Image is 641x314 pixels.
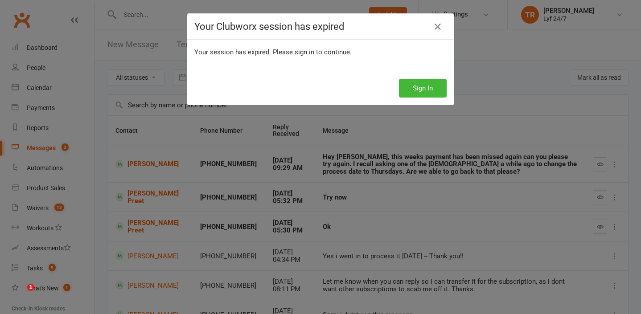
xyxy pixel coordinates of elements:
span: 1 [27,284,34,291]
span: Your session has expired. Please sign in to continue. [194,48,352,56]
button: Sign In [399,79,447,98]
a: Close [431,20,445,34]
iframe: Intercom live chat [9,284,30,305]
h4: Your Clubworx session has expired [194,21,447,32]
